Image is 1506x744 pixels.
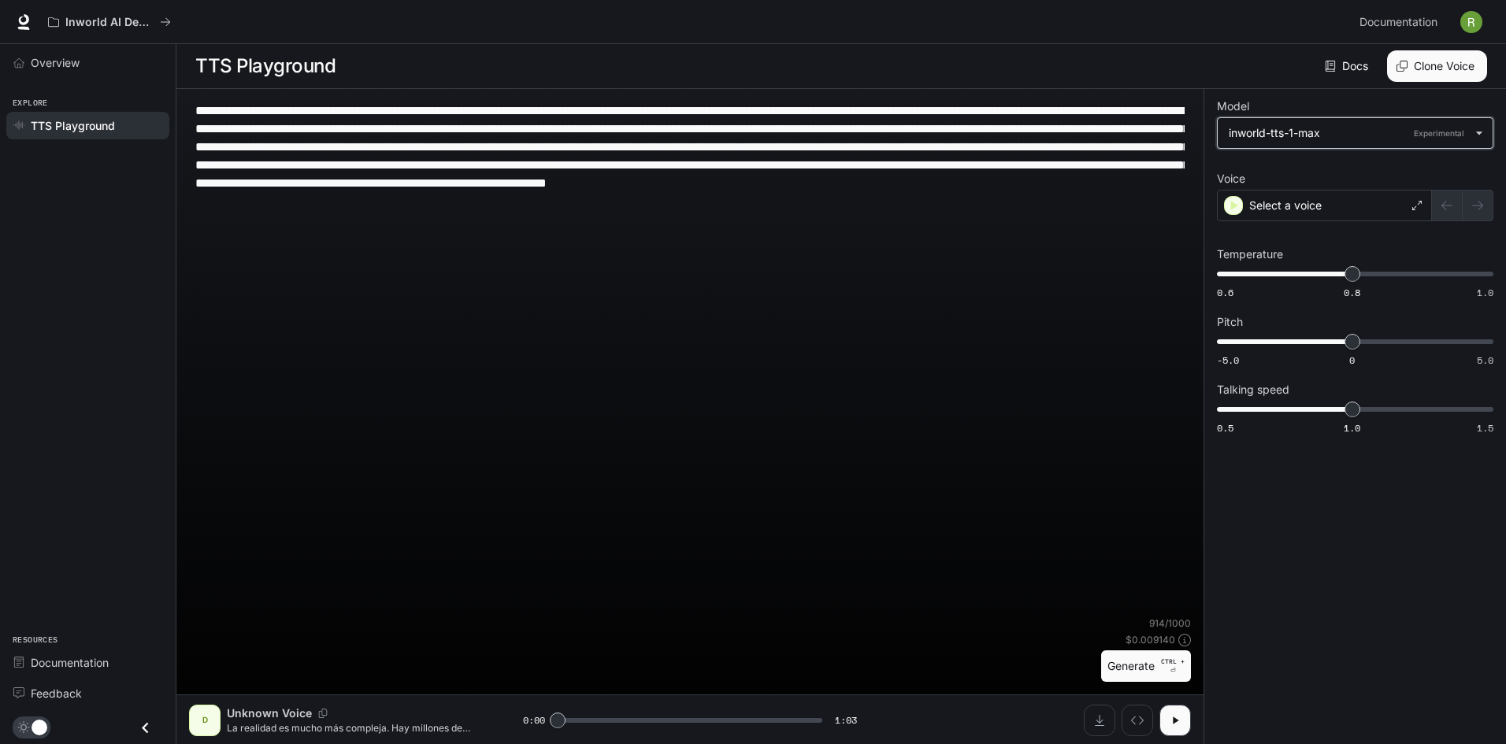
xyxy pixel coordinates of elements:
span: Overview [31,54,80,71]
p: 914 / 1000 [1149,616,1191,630]
span: 0 [1349,353,1355,367]
span: 1.5 [1477,421,1493,435]
p: CTRL + [1161,657,1185,666]
button: All workspaces [41,6,178,38]
div: inworld-tts-1-max [1229,125,1467,141]
a: Overview [6,49,169,76]
p: La realidad es mucho más compleja. Hay millones de personas en el mundo que trabajan duro todos l... [227,721,485,735]
button: Clone Voice [1387,50,1487,82]
p: Pitch [1217,316,1243,328]
a: Docs [1322,50,1374,82]
span: 1.0 [1477,286,1493,299]
button: Close drawer [128,712,163,744]
a: Feedback [6,679,169,707]
span: 1:03 [835,713,857,728]
span: 5.0 [1477,353,1493,367]
span: -5.0 [1217,353,1239,367]
button: Download audio [1084,705,1115,736]
p: $ 0.009140 [1126,633,1175,646]
p: ⏎ [1161,657,1185,676]
span: 0.5 [1217,421,1233,435]
p: Experimental [1411,126,1467,140]
button: GenerateCTRL +⏎ [1101,650,1191,683]
p: Select a voice [1249,198,1322,213]
button: Copy Voice ID [312,709,334,718]
div: D [192,708,217,733]
h1: TTS Playground [195,50,336,82]
p: Talking speed [1217,384,1289,395]
span: 0.6 [1217,286,1233,299]
span: Documentation [31,654,109,671]
span: 1.0 [1344,421,1360,435]
button: Inspect [1122,705,1153,736]
p: Inworld AI Demos [65,16,154,29]
span: Dark mode toggle [32,718,47,735]
span: 0:00 [523,713,545,728]
span: Documentation [1359,13,1437,32]
div: inworld-tts-1-maxExperimental [1218,118,1493,148]
p: Voice [1217,173,1245,184]
p: Model [1217,101,1249,112]
p: Unknown Voice [227,705,312,721]
span: Feedback [31,685,82,701]
span: TTS Playground [31,117,115,134]
a: Documentation [1353,6,1449,38]
span: 0.8 [1344,286,1360,299]
img: User avatar [1460,11,1482,33]
a: Documentation [6,649,169,676]
button: User avatar [1456,6,1487,38]
p: Temperature [1217,249,1283,260]
a: TTS Playground [6,112,169,139]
